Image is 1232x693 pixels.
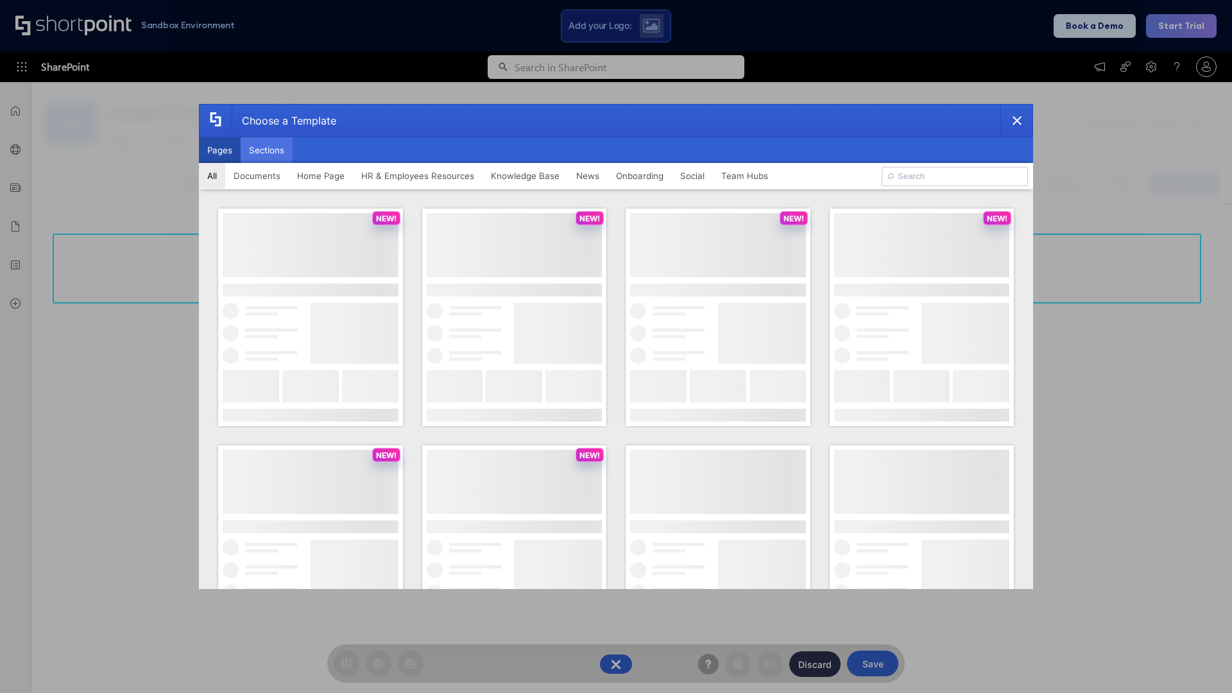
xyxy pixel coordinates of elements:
[608,163,672,189] button: Onboarding
[579,450,600,460] p: NEW!
[672,163,713,189] button: Social
[882,167,1028,186] input: Search
[225,163,289,189] button: Documents
[483,163,568,189] button: Knowledge Base
[232,105,336,137] div: Choose a Template
[987,214,1007,223] p: NEW!
[199,104,1033,589] div: template selector
[376,450,397,460] p: NEW!
[376,214,397,223] p: NEW!
[568,163,608,189] button: News
[1001,544,1232,693] iframe: Chat Widget
[353,163,483,189] button: HR & Employees Resources
[199,163,225,189] button: All
[579,214,600,223] p: NEW!
[783,214,804,223] p: NEW!
[241,137,293,163] button: Sections
[199,137,241,163] button: Pages
[713,163,776,189] button: Team Hubs
[289,163,353,189] button: Home Page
